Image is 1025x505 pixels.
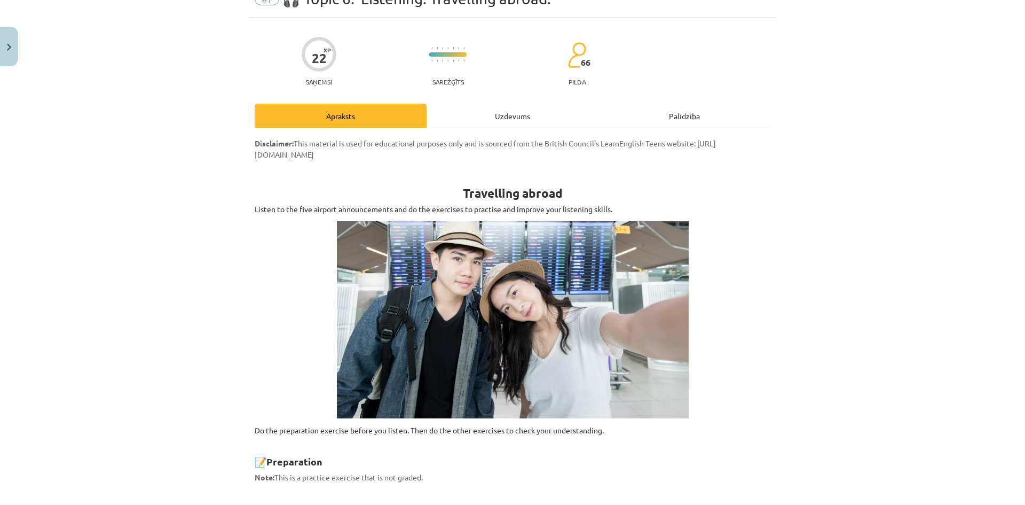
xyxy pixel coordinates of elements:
[431,47,432,50] img: icon-short-line-57e1e144782c952c97e751825c79c345078a6d821885a25fce030b3d8c18986b.svg
[442,47,443,50] img: icon-short-line-57e1e144782c952c97e751825c79c345078a6d821885a25fce030b3d8c18986b.svg
[255,425,770,436] p: Do the preparation exercise before you listen. Then do the other exercises to check your understa...
[255,138,716,159] span: This material is used for educational purposes only and is sourced from the British Council's Lea...
[463,47,464,50] img: icon-short-line-57e1e144782c952c97e751825c79c345078a6d821885a25fce030b3d8c18986b.svg
[302,78,336,86] p: Saņemsi
[463,185,563,201] strong: Travelling abroad
[427,104,598,128] div: Uzdevums
[442,59,443,62] img: icon-short-line-57e1e144782c952c97e751825c79c345078a6d821885a25fce030b3d8c18986b.svg
[324,47,330,53] span: XP
[453,59,454,62] img: icon-short-line-57e1e144782c952c97e751825c79c345078a6d821885a25fce030b3d8c18986b.svg
[437,59,438,62] img: icon-short-line-57e1e144782c952c97e751825c79c345078a6d821885a25fce030b3d8c18986b.svg
[463,59,464,62] img: icon-short-line-57e1e144782c952c97e751825c79c345078a6d821885a25fce030b3d8c18986b.svg
[458,47,459,50] img: icon-short-line-57e1e144782c952c97e751825c79c345078a6d821885a25fce030b3d8c18986b.svg
[458,59,459,62] img: icon-short-line-57e1e144782c952c97e751825c79c345078a6d821885a25fce030b3d8c18986b.svg
[567,42,586,68] img: students-c634bb4e5e11cddfef0936a35e636f08e4e9abd3cc4e673bd6f9a4125e45ecb1.svg
[581,58,590,67] span: 66
[255,204,770,215] p: Listen to the five airport announcements and do the exercises to practise and improve your listen...
[453,47,454,50] img: icon-short-line-57e1e144782c952c97e751825c79c345078a6d821885a25fce030b3d8c18986b.svg
[598,104,770,128] div: Palīdzība
[447,59,448,62] img: icon-short-line-57e1e144782c952c97e751825c79c345078a6d821885a25fce030b3d8c18986b.svg
[255,472,423,482] span: This is a practice exercise that is not graded.
[437,47,438,50] img: icon-short-line-57e1e144782c952c97e751825c79c345078a6d821885a25fce030b3d8c18986b.svg
[431,59,432,62] img: icon-short-line-57e1e144782c952c97e751825c79c345078a6d821885a25fce030b3d8c18986b.svg
[312,51,327,66] div: 22
[255,138,294,148] strong: Disclaimer:
[266,455,322,468] strong: Preparation
[7,44,11,51] img: icon-close-lesson-0947bae3869378f0d4975bcd49f059093ad1ed9edebbc8119c70593378902aed.svg
[447,47,448,50] img: icon-short-line-57e1e144782c952c97e751825c79c345078a6d821885a25fce030b3d8c18986b.svg
[432,78,464,86] p: Sarežģīts
[255,472,274,482] strong: Note:
[255,104,427,128] div: Apraksts
[569,78,586,86] p: pilda
[255,442,770,469] h2: 📝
